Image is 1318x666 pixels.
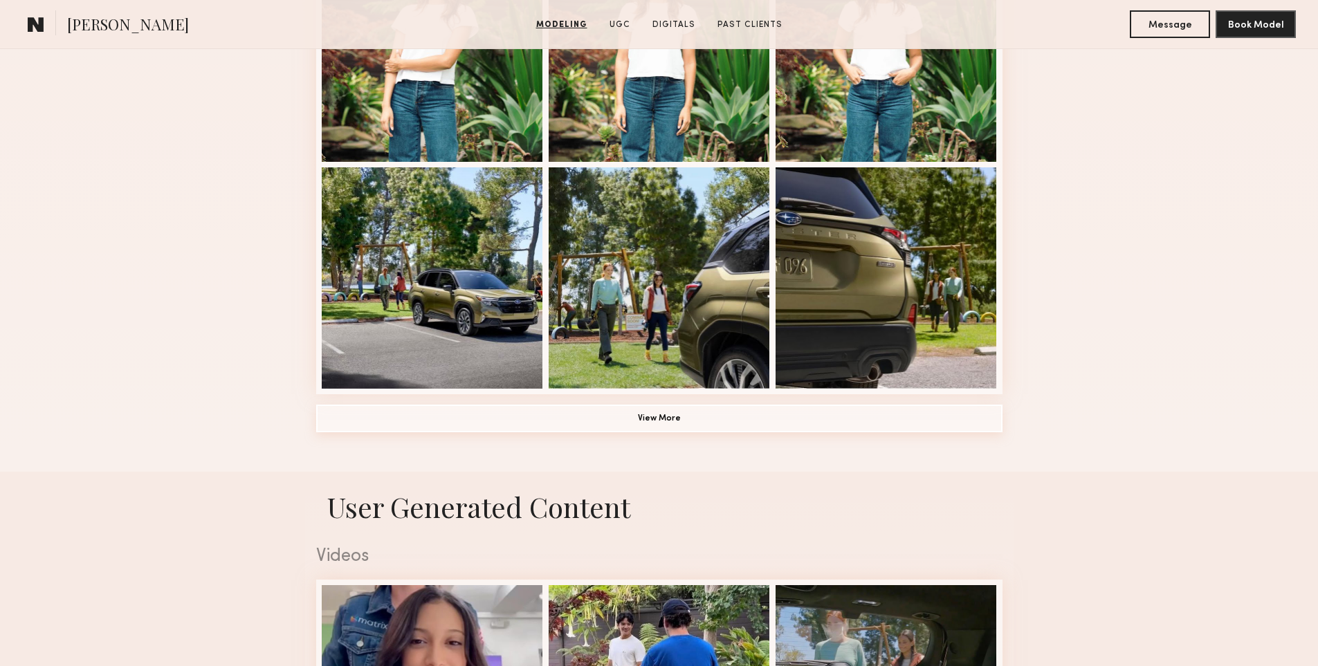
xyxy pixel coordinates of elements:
[1130,10,1210,38] button: Message
[67,14,189,38] span: [PERSON_NAME]
[1216,10,1296,38] button: Book Model
[316,405,1003,432] button: View More
[1216,18,1296,30] a: Book Model
[305,488,1014,525] h1: User Generated Content
[531,19,593,31] a: Modeling
[712,19,788,31] a: Past Clients
[316,548,1003,566] div: Videos
[647,19,701,31] a: Digitals
[604,19,636,31] a: UGC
